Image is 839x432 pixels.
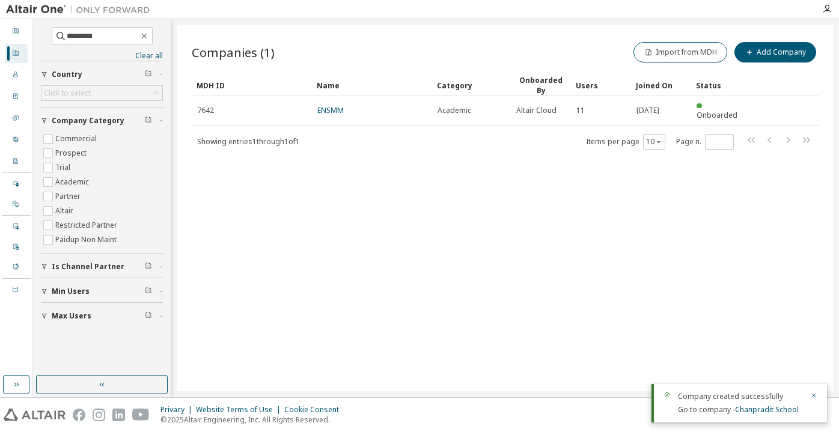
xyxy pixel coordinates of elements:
img: linkedin.svg [112,409,125,421]
span: Clear filter [145,262,152,272]
img: altair_logo.svg [4,409,66,421]
div: MDH ID [197,76,307,95]
div: SKUs [5,109,28,128]
label: Partner [55,189,83,204]
span: Company Category [52,116,124,126]
div: Orders [5,87,28,106]
label: Prospect [55,146,89,160]
div: Dashboard [5,22,28,41]
img: instagram.svg [93,409,105,421]
span: 11 [576,106,585,115]
img: youtube.svg [132,409,150,421]
span: Page n. [676,134,734,150]
div: Company Events [5,237,28,257]
div: Users [576,76,626,95]
div: Website Terms of Use [196,405,284,415]
button: Min Users [41,278,163,305]
span: Onboarded [697,110,737,120]
span: Showing entries 1 through 1 of 1 [197,136,300,147]
div: Joined On [636,76,686,95]
img: Altair One [6,4,156,16]
button: Country [41,61,163,88]
div: Companies [5,44,28,63]
div: Company Profile [5,152,28,171]
span: Country [52,70,82,79]
button: Max Users [41,303,163,329]
button: Company Category [41,108,163,134]
a: Chanpradit School [735,404,799,415]
div: Cookie Consent [284,405,346,415]
span: Min Users [52,287,90,296]
button: Import from MDH [633,42,727,62]
button: Is Channel Partner [41,254,163,280]
span: Companies (1) [192,44,275,61]
label: Commercial [55,132,99,146]
button: 10 [646,137,662,147]
span: Items per page [586,134,665,150]
span: Clear filter [145,287,152,296]
div: Status [696,76,746,95]
div: Name [317,76,427,95]
p: © 2025 Altair Engineering, Inc. All Rights Reserved. [160,415,346,425]
img: facebook.svg [73,409,85,421]
label: Trial [55,160,73,175]
div: Onboarded By [516,75,566,96]
div: Privacy [160,405,196,415]
span: Is Channel Partner [52,262,124,272]
label: Altair [55,204,76,218]
div: Category [437,76,506,95]
span: Clear filter [145,311,152,321]
div: Company created successfully [678,391,803,402]
span: Max Users [52,311,91,321]
span: Clear filter [145,116,152,126]
div: On Prem [5,195,28,214]
span: Go to company - [678,404,799,415]
div: Click to select [41,86,162,100]
span: Clear filter [145,70,152,79]
div: User Profile [5,130,28,150]
label: Paidup Non Maint [55,233,119,247]
span: [DATE] [636,106,659,115]
div: Units Usage BI [5,280,28,299]
div: User Events [5,217,28,236]
span: Academic [438,106,471,115]
a: Clear all [41,51,163,61]
div: Managed [5,174,28,193]
div: Users [5,65,28,85]
div: Product Downloads [5,258,28,277]
a: ENSMM [317,105,344,115]
button: Add Company [734,42,816,62]
span: 7642 [197,106,214,115]
span: Altair Cloud [516,106,557,115]
div: Click to select [44,88,91,98]
label: Academic [55,175,91,189]
label: Restricted Partner [55,218,120,233]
